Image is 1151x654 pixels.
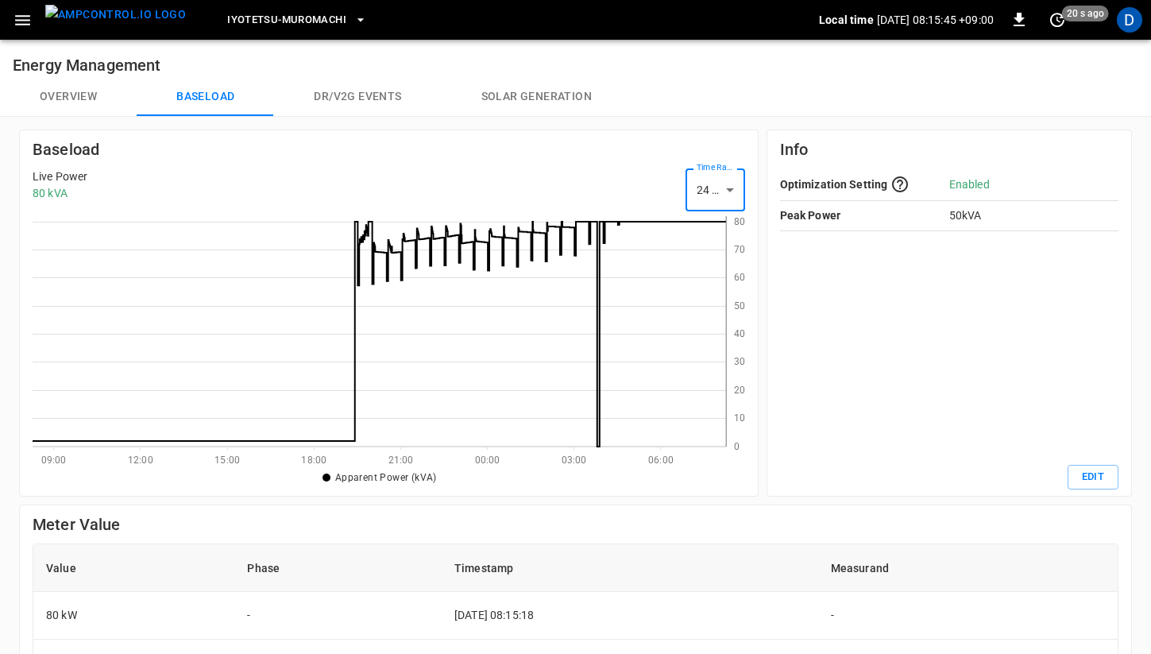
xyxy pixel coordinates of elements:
[274,78,441,116] button: Dr/V2G events
[41,455,67,466] text: 09:00
[697,161,737,174] label: Time Range
[734,441,740,452] text: 0
[234,592,442,640] td: -
[818,544,1118,592] th: Measurand
[33,512,1118,537] h6: Meter Value
[388,455,414,466] text: 21:00
[734,385,745,396] text: 20
[648,455,674,466] text: 06:00
[301,455,326,466] text: 18:00
[780,137,1118,162] h6: Info
[734,244,745,255] text: 70
[686,168,745,211] div: 24 H
[1117,7,1142,33] div: profile-icon
[819,12,874,28] p: Local time
[33,592,234,640] td: 80 kW
[734,272,745,283] text: 60
[475,455,500,466] text: 00:00
[33,137,745,162] h6: Baseload
[734,412,745,424] text: 10
[562,455,587,466] text: 03:00
[33,185,87,202] p: 80 kVA
[1062,6,1109,21] span: 20 s ago
[128,455,153,466] text: 12:00
[949,176,1118,193] p: Enabled
[335,472,437,483] span: Apparent Power (kVA)
[137,78,274,116] button: Baseload
[780,207,949,224] p: Peak Power
[33,168,87,185] p: Live Power
[949,207,1118,224] p: 50 kVA
[45,5,186,25] img: ampcontrol.io logo
[442,78,632,116] button: Solar generation
[442,544,818,592] th: Timestamp
[780,176,888,193] p: Optimization Setting
[1068,465,1118,490] button: Edit
[33,544,234,592] th: Value
[214,455,240,466] text: 15:00
[734,357,745,368] text: 30
[442,592,818,640] td: [DATE] 08:15:18
[234,544,442,592] th: Phase
[734,328,745,339] text: 40
[734,300,745,312] text: 50
[818,592,1118,640] td: -
[221,5,373,36] button: Iyotetsu-Muromachi
[877,12,994,28] p: [DATE] 08:15:45 +09:00
[1045,7,1070,33] button: set refresh interval
[227,11,346,29] span: Iyotetsu-Muromachi
[734,216,745,227] text: 80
